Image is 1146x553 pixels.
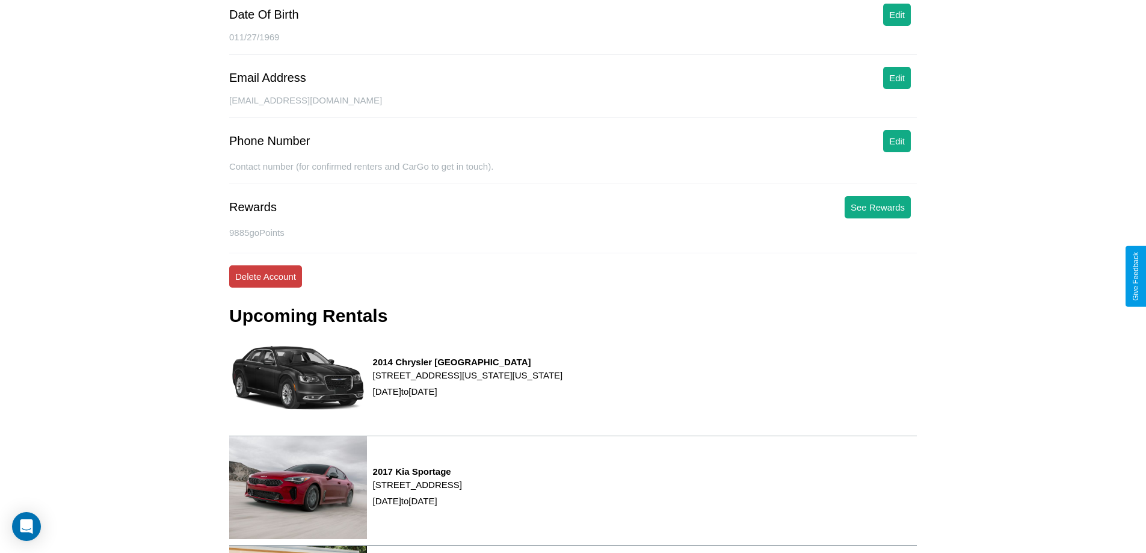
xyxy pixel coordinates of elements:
div: Rewards [229,200,277,214]
div: Email Address [229,71,306,85]
h3: 2017 Kia Sportage [373,466,462,477]
h3: 2014 Chrysler [GEOGRAPHIC_DATA] [373,357,563,367]
img: rental [229,436,367,539]
p: [DATE] to [DATE] [373,493,462,509]
p: [STREET_ADDRESS][US_STATE][US_STATE] [373,367,563,383]
div: Contact number (for confirmed renters and CarGo to get in touch). [229,161,917,184]
p: [STREET_ADDRESS] [373,477,462,493]
button: See Rewards [845,196,911,218]
div: [EMAIL_ADDRESS][DOMAIN_NAME] [229,95,917,118]
div: Give Feedback [1132,252,1140,301]
div: 011/27/1969 [229,32,917,55]
button: Edit [883,4,911,26]
h3: Upcoming Rentals [229,306,387,326]
div: Open Intercom Messenger [12,512,41,541]
button: Delete Account [229,265,302,288]
p: 9885 goPoints [229,224,917,241]
img: rental [229,326,367,429]
button: Edit [883,130,911,152]
button: Edit [883,67,911,89]
div: Phone Number [229,134,310,148]
p: [DATE] to [DATE] [373,383,563,400]
div: Date Of Birth [229,8,299,22]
